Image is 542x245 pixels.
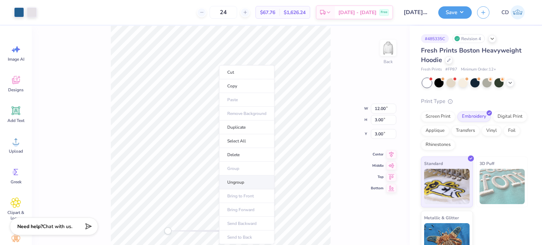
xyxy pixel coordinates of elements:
div: Revision 4 [452,34,485,43]
span: $67.76 [260,9,275,16]
div: Accessibility label [164,227,171,234]
div: Transfers [451,125,480,136]
li: Delete [219,148,275,162]
a: CD [498,5,528,19]
span: Metallic & Glitter [424,214,459,221]
img: Standard [424,169,470,204]
span: Greek [11,179,22,185]
div: Foil [504,125,520,136]
span: # FP87 [445,67,457,73]
input: Untitled Design [398,5,433,19]
img: Crishel Dayo Isa [511,5,525,19]
div: Applique [421,125,449,136]
strong: Need help? [17,223,43,230]
div: Digital Print [493,111,527,122]
img: 3D Puff [480,169,525,204]
span: Center [371,152,384,157]
span: CD [501,8,509,17]
span: Free [381,10,387,15]
span: Image AI [8,56,24,62]
span: Upload [9,148,23,154]
span: Middle [371,163,384,169]
span: Top [371,174,384,180]
span: $1,626.24 [284,9,306,16]
button: Save [438,6,472,19]
div: Print Type [421,97,528,105]
div: Embroidery [457,111,491,122]
div: # 485335C [421,34,449,43]
span: Minimum Order: 12 + [461,67,496,73]
input: – – [210,6,237,19]
span: 3D Puff [480,160,494,167]
span: Clipart & logos [4,210,28,221]
span: Fresh Prints Boston Heavyweight Hoodie [421,46,522,64]
span: Bottom [371,185,384,191]
div: Vinyl [482,125,501,136]
div: Rhinestones [421,140,455,150]
span: Fresh Prints [421,67,442,73]
span: Standard [424,160,443,167]
span: Add Text [7,118,24,123]
li: Select All [219,134,275,148]
span: [DATE] - [DATE] [338,9,377,16]
span: Designs [8,87,24,93]
li: Ungroup [219,176,275,189]
li: Duplicate [219,121,275,134]
li: Cut [219,65,275,79]
li: Copy [219,79,275,93]
div: Screen Print [421,111,455,122]
span: Chat with us. [43,223,72,230]
div: Back [384,59,393,65]
img: Back [381,41,395,55]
